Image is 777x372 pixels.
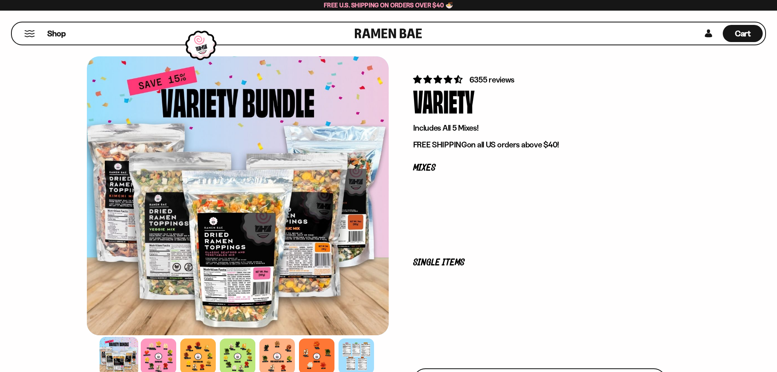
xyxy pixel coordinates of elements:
[24,30,35,37] button: Mobile Menu Trigger
[413,164,666,172] p: Mixes
[47,25,66,42] a: Shop
[413,140,666,150] p: on all US orders above $40!
[324,1,453,9] span: Free U.S. Shipping on Orders over $40 🍜
[47,28,66,39] span: Shop
[413,85,474,116] div: Variety
[413,74,464,85] span: 4.63 stars
[413,259,666,267] p: Single Items
[735,29,751,38] span: Cart
[469,75,515,85] span: 6355 reviews
[723,22,763,45] div: Cart
[413,123,666,133] p: Includes All 5 Mixes!
[413,140,467,149] strong: FREE SHIPPING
